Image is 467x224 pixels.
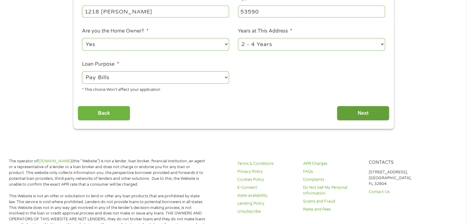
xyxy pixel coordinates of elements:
[368,189,427,195] a: Contact Us
[303,177,361,183] a: Complaints
[82,61,119,68] label: Loan Purpose
[337,106,389,121] input: Next
[237,209,296,214] a: Unsubscribe
[82,85,229,93] div: * This choice Won’t affect your application
[237,193,296,199] a: state-availability
[303,199,361,204] a: Scams and Fraud
[303,185,361,196] a: Do Not Sell My Personal Information
[82,6,229,17] input: 1 Main Street
[368,160,427,166] h4: Contacts
[237,201,296,207] a: Lending Policy
[368,169,427,187] p: [STREET_ADDRESS], [GEOGRAPHIC_DATA], FL 32804.
[238,28,292,34] label: Years at This Address
[303,169,361,175] a: FAQs
[38,159,72,164] a: [DOMAIN_NAME]
[237,185,296,191] a: E-Consent
[237,161,296,167] a: Terms & Conditions
[78,106,130,121] input: Back
[303,161,361,167] a: APR Charges
[303,207,361,212] a: Rates and Fees
[237,177,296,183] a: Cookies Policy
[9,158,206,187] p: The operator of (this “Website”) is not a lender, loan broker, financial institution, an agent or...
[82,28,148,34] label: Are you the Home Owner?
[237,169,296,175] a: Privacy Policy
